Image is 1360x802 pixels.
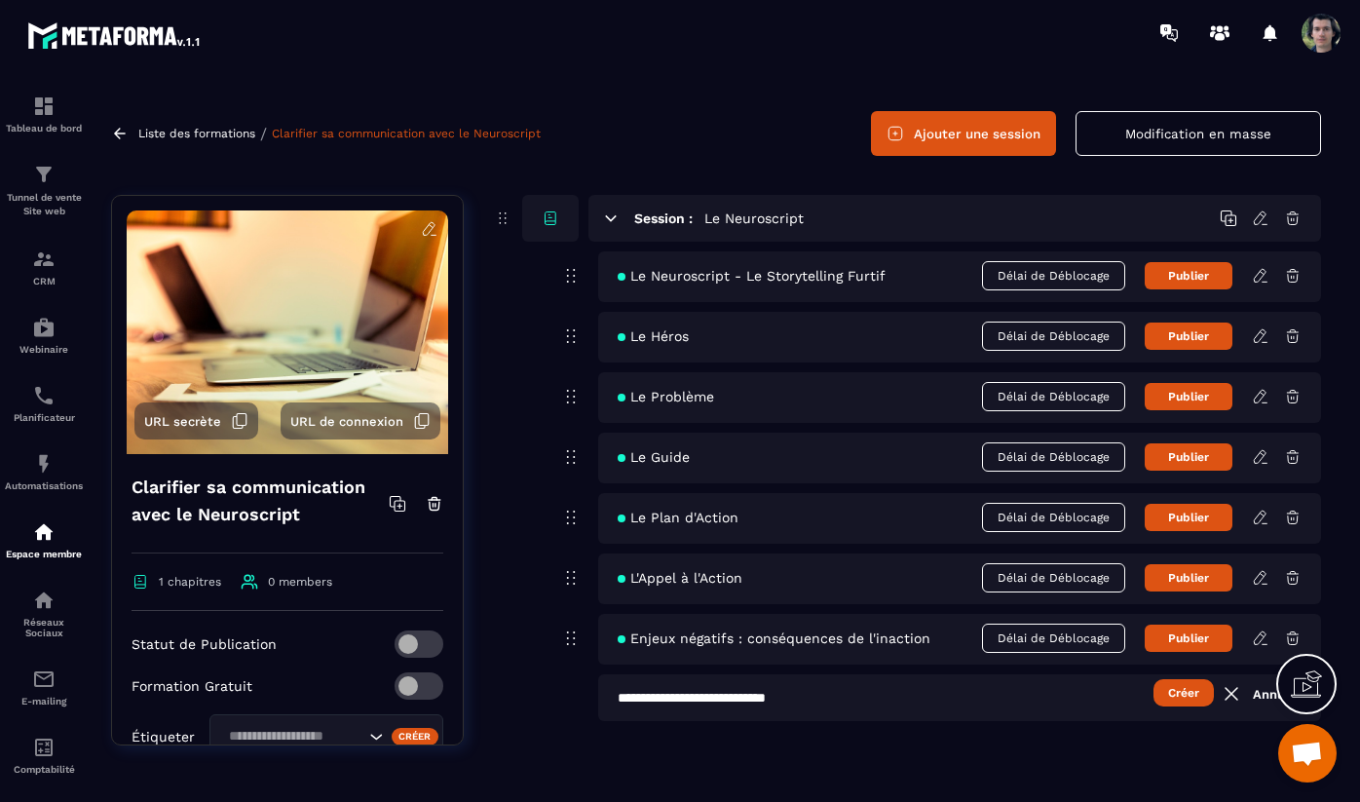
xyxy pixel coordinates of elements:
a: formationformationCRM [5,233,83,301]
span: Le Problème [618,389,714,404]
button: Publier [1145,262,1232,289]
p: CRM [5,276,83,286]
h5: Le Neuroscript [704,209,804,228]
img: automations [32,316,56,339]
p: Automatisations [5,480,83,491]
img: accountant [32,736,56,759]
span: L'Appel à l'Action [618,570,742,586]
a: social-networksocial-networkRéseaux Sociaux [5,574,83,653]
span: Délai de Déblocage [982,322,1125,351]
span: Le Guide [618,449,690,465]
a: formationformationTunnel de vente Site web [5,148,83,233]
button: URL de connexion [281,402,440,439]
div: Search for option [209,714,443,759]
a: accountantaccountantComptabilité [5,721,83,789]
a: formationformationTableau de bord [5,80,83,148]
button: Publier [1145,504,1232,531]
span: Le Neuroscript - Le Storytelling Furtif [618,268,886,284]
span: / [260,125,267,143]
p: E-mailing [5,696,83,707]
span: 1 chapitres [159,575,221,589]
div: Ouvrir le chat [1278,724,1337,783]
img: social-network [32,589,56,612]
button: Créer [1153,679,1214,707]
a: Liste des formations [138,127,255,140]
button: Publier [1145,625,1232,652]
img: scheduler [32,384,56,407]
button: Publier [1145,323,1232,350]
span: URL secrète [144,414,221,429]
a: automationsautomationsWebinaire [5,301,83,369]
p: Étiqueter [132,729,195,745]
a: schedulerschedulerPlanificateur [5,369,83,438]
img: automations [32,520,56,544]
span: Délai de Déblocage [982,563,1125,592]
button: URL secrète [134,402,258,439]
span: URL de connexion [290,414,403,429]
p: Formation Gratuit [132,678,252,694]
button: Modification en masse [1076,111,1321,156]
div: Créer [392,728,439,745]
p: Comptabilité [5,764,83,775]
p: Statut de Publication [132,636,277,652]
img: automations [32,452,56,476]
a: automationsautomationsEspace membre [5,506,83,574]
button: Publier [1145,564,1232,592]
button: Publier [1145,383,1232,410]
img: formation [32,95,56,118]
p: Espace membre [5,549,83,559]
span: Délai de Déblocage [982,442,1125,472]
span: Le Héros [618,328,689,344]
img: background [127,210,448,454]
img: email [32,668,56,691]
span: Le Plan d'Action [618,510,738,525]
a: emailemailE-mailing [5,653,83,721]
span: Délai de Déblocage [982,261,1125,290]
a: automationsautomationsAutomatisations [5,438,83,506]
img: formation [32,163,56,186]
a: Clarifier sa communication avec le Neuroscript [272,127,541,140]
h4: Clarifier sa communication avec le Neuroscript [132,474,389,528]
span: Délai de Déblocage [982,503,1125,532]
span: 0 members [268,575,332,589]
p: Tunnel de vente Site web [5,191,83,218]
span: Enjeux négatifs : conséquences de l'inaction [618,630,930,646]
span: Délai de Déblocage [982,624,1125,653]
button: Ajouter une session [871,111,1056,156]
a: Annuler [1220,682,1302,706]
span: Délai de Déblocage [982,382,1125,411]
p: Planificateur [5,412,83,423]
h6: Session : [634,210,693,226]
img: formation [32,248,56,271]
p: Webinaire [5,344,83,355]
p: Réseaux Sociaux [5,617,83,638]
p: Tableau de bord [5,123,83,134]
input: Search for option [222,726,364,747]
img: logo [27,18,203,53]
button: Publier [1145,443,1232,471]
